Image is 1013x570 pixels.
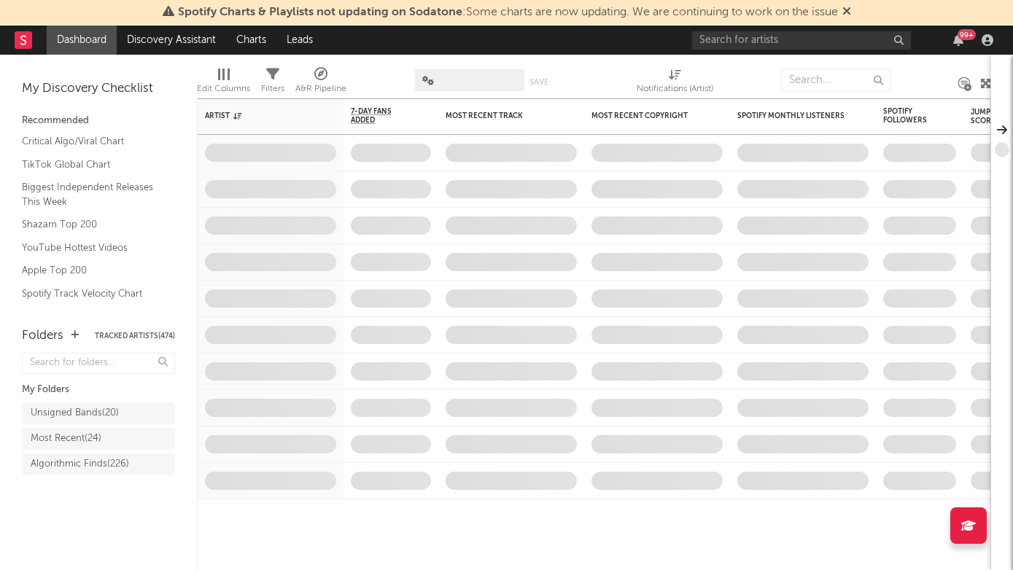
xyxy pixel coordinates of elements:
div: Edit Columns [197,62,250,104]
div: A&R Pipeline [295,80,346,98]
div: Spotify Followers [883,107,934,125]
div: Artist [205,112,314,120]
a: Apple Top 200 [22,262,160,278]
div: Most Recent ( 24 ) [31,430,101,448]
div: Folders [22,327,63,345]
div: Jump Score [971,108,1007,125]
a: Critical Algo/Viral Chart [22,133,160,149]
div: Filters [261,62,284,104]
div: Recommended [22,112,175,130]
button: Tracked Artists(474) [95,332,175,340]
a: Most Recent(24) [22,428,175,450]
a: Discovery Assistant [117,26,226,55]
div: Notifications (Artist) [637,62,713,104]
span: : Some charts are now updating. We are continuing to work on the issue [178,7,838,18]
button: Save [529,78,548,86]
div: 99 + [958,29,976,40]
div: Unsigned Bands ( 20 ) [31,405,119,422]
a: TikTok Global Chart [22,157,160,173]
a: Spotify Track Velocity Chart [22,286,160,302]
input: Search... [781,69,890,91]
div: Filters [261,80,284,98]
div: A&R Pipeline [295,62,346,104]
a: Shazam Top 200 [22,216,160,233]
div: Most Recent Track [446,112,555,120]
div: Algorithmic Finds ( 226 ) [31,456,129,473]
div: Notifications (Artist) [637,80,713,98]
input: Search for artists [692,31,911,50]
a: Algorithmic Finds(226) [22,453,175,475]
div: My Folders [22,381,175,399]
a: Biggest Independent Releases This Week [22,179,160,209]
input: Search for folders... [22,353,175,374]
span: 7-Day Fans Added [351,107,409,125]
div: Most Recent Copyright [591,112,701,120]
a: Unsigned Bands(20) [22,402,175,424]
div: My Discovery Checklist [22,80,175,98]
div: Spotify Monthly Listeners [737,112,847,120]
span: Dismiss [842,7,851,18]
a: Dashboard [47,26,117,55]
a: Charts [226,26,276,55]
button: 99+ [953,34,963,46]
a: Leads [276,26,323,55]
span: Spotify Charts & Playlists not updating on Sodatone [178,7,462,18]
a: YouTube Hottest Videos [22,240,160,256]
div: Edit Columns [197,80,250,98]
